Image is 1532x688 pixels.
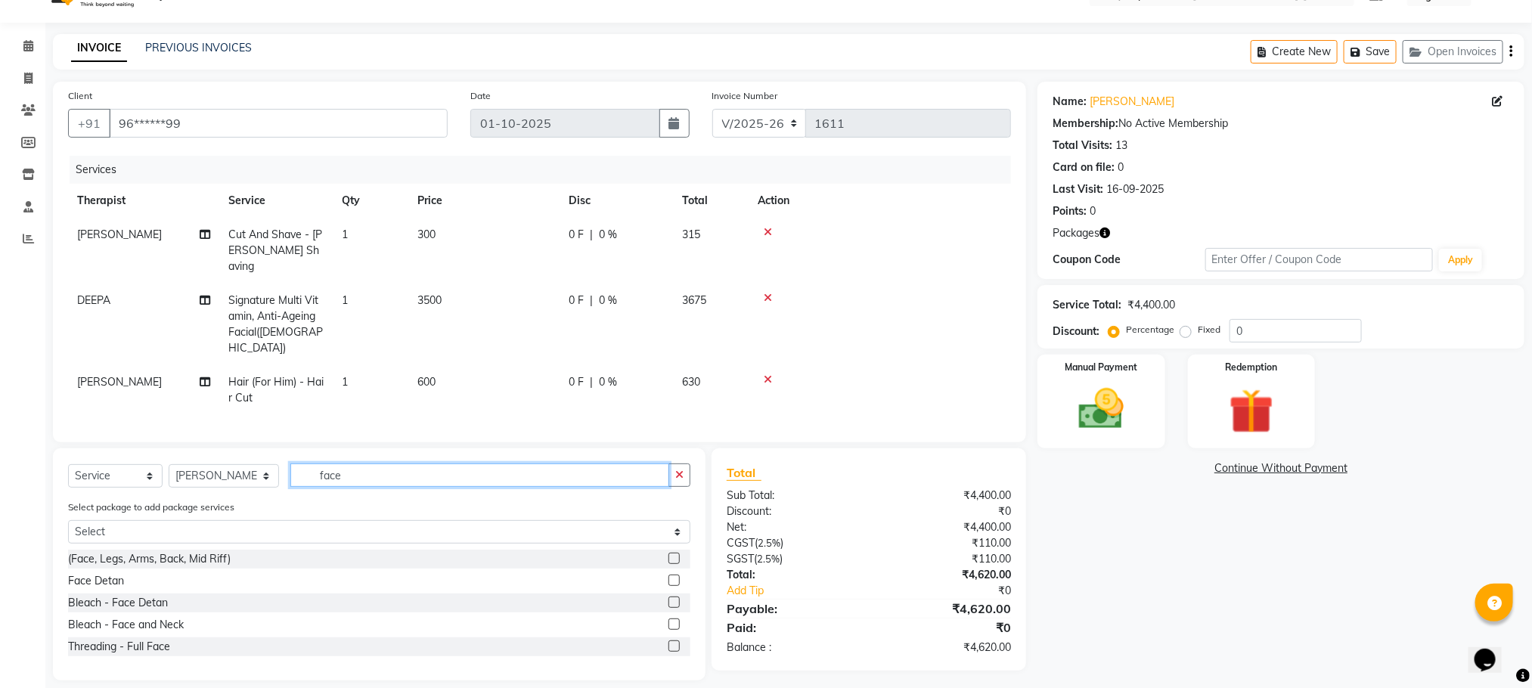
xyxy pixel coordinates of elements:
span: 0 F [569,227,584,243]
span: 0 F [569,293,584,308]
span: | [590,293,593,308]
th: Qty [333,184,408,218]
label: Percentage [1126,323,1174,336]
div: ( ) [715,551,869,567]
label: Invoice Number [712,89,778,103]
input: Search or Scan [290,463,669,487]
button: Apply [1439,249,1482,271]
span: | [590,227,593,243]
span: [PERSON_NAME] [77,228,162,241]
span: DEEPA [77,293,110,307]
span: CGST [727,536,755,550]
div: 0 [1118,160,1124,175]
span: | [590,374,593,390]
th: Service [219,184,333,218]
span: 315 [682,228,700,241]
th: Action [749,184,1011,218]
div: ₹110.00 [869,551,1022,567]
span: 1 [342,293,348,307]
div: Services [70,156,1022,184]
div: Points: [1053,203,1087,219]
div: Card on file: [1053,160,1115,175]
div: Net: [715,519,869,535]
label: Manual Payment [1065,361,1138,374]
a: Add Tip [715,583,895,599]
span: 630 [682,375,700,389]
span: 1 [342,228,348,241]
span: 0 % [599,227,617,243]
div: Face Detan [68,573,124,589]
input: Enter Offer / Coupon Code [1205,248,1434,271]
span: Packages [1053,225,1099,241]
div: No Active Membership [1053,116,1509,132]
span: 2.5% [758,537,780,549]
span: 2.5% [757,553,780,565]
a: Continue Without Payment [1040,460,1521,476]
div: ₹4,620.00 [869,600,1022,618]
div: ₹4,620.00 [869,640,1022,655]
div: Sub Total: [715,488,869,504]
div: ₹0 [869,504,1022,519]
a: [PERSON_NAME] [1090,94,1174,110]
button: +91 [68,109,110,138]
div: ₹110.00 [869,535,1022,551]
div: ₹4,620.00 [869,567,1022,583]
div: Bleach - Face Detan [68,595,168,611]
div: Name: [1053,94,1087,110]
div: Balance : [715,640,869,655]
label: Redemption [1225,361,1277,374]
input: Search by Name/Mobile/Email/Code [109,109,448,138]
img: _gift.svg [1215,383,1288,439]
span: 600 [417,375,436,389]
div: ₹0 [869,618,1022,637]
th: Price [408,184,560,218]
span: [PERSON_NAME] [77,375,162,389]
div: ( ) [715,535,869,551]
div: Last Visit: [1053,181,1103,197]
button: Create New [1251,40,1338,64]
span: SGST [727,552,754,566]
span: 1 [342,375,348,389]
span: 0 % [599,293,617,308]
div: ₹0 [895,583,1022,599]
div: Total Visits: [1053,138,1112,153]
div: Discount: [1053,324,1099,339]
a: INVOICE [71,35,127,62]
div: Threading - Full Face [68,639,170,655]
div: Total: [715,567,869,583]
button: Open Invoices [1403,40,1503,64]
label: Select package to add package services [68,501,234,514]
span: 0 F [569,374,584,390]
label: Fixed [1198,323,1220,336]
span: 3500 [417,293,442,307]
span: Cut And Shave - [PERSON_NAME] Shaving [228,228,322,273]
div: (Face, Legs, Arms, Back, Mid Riff) [68,551,231,567]
div: Paid: [715,618,869,637]
div: ₹4,400.00 [869,488,1022,504]
img: _cash.svg [1065,383,1137,435]
button: Save [1344,40,1397,64]
span: Total [727,465,761,481]
div: 16-09-2025 [1106,181,1164,197]
label: Date [470,89,491,103]
th: Therapist [68,184,219,218]
div: Service Total: [1053,297,1121,313]
div: 0 [1090,203,1096,219]
div: Payable: [715,600,869,618]
span: Signature Multi Vitamin, Anti-Ageing Facial([DEMOGRAPHIC_DATA]) [228,293,323,355]
label: Client [68,89,92,103]
div: Discount: [715,504,869,519]
iframe: chat widget [1468,628,1517,673]
div: Coupon Code [1053,252,1205,268]
th: Total [673,184,749,218]
div: 13 [1115,138,1127,153]
div: Bleach - Face and Neck [68,617,184,633]
span: 0 % [599,374,617,390]
span: 3675 [682,293,706,307]
span: Hair (For Him) - Hair Cut [228,375,324,404]
div: Membership: [1053,116,1118,132]
span: 300 [417,228,436,241]
a: PREVIOUS INVOICES [145,41,252,54]
div: ₹4,400.00 [869,519,1022,535]
div: ₹4,400.00 [1127,297,1175,313]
